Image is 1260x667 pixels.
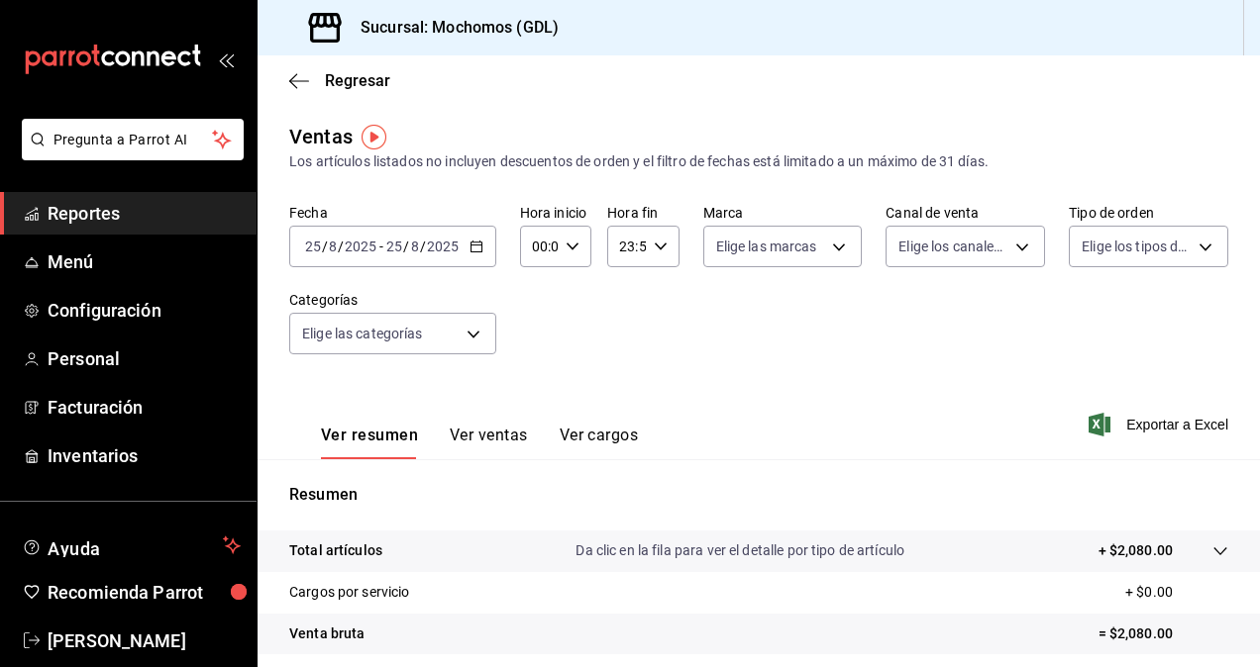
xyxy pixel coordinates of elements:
[48,533,215,557] span: Ayuda
[48,579,241,606] span: Recomienda Parrot
[302,324,423,343] span: Elige las categorías
[576,540,904,561] p: Da clic en la fila para ver el detalle por tipo de artículo
[344,238,377,254] input: ----
[1099,623,1228,644] p: = $2,080.00
[403,238,409,254] span: /
[426,238,460,254] input: ----
[289,582,410,603] p: Cargos por servicio
[218,51,234,67] button: open_drawer_menu
[48,627,241,654] span: [PERSON_NAME]
[560,426,639,459] button: Ver cargos
[703,206,863,220] label: Marca
[48,394,241,421] span: Facturación
[1069,206,1228,220] label: Tipo de orden
[14,143,244,164] a: Pregunta a Parrot AI
[289,151,1228,172] div: Los artículos listados no incluyen descuentos de orden y el filtro de fechas está limitado a un m...
[385,238,403,254] input: --
[289,483,1228,507] p: Resumen
[1093,413,1228,436] button: Exportar a Excel
[289,206,496,220] label: Fecha
[898,237,1008,256] span: Elige los canales de venta
[410,238,420,254] input: --
[289,540,382,561] p: Total artículos
[321,426,418,459] button: Ver resumen
[1099,540,1173,561] p: + $2,080.00
[22,119,244,160] button: Pregunta a Parrot AI
[520,206,591,220] label: Hora inicio
[48,248,241,275] span: Menú
[289,293,496,307] label: Categorías
[322,238,328,254] span: /
[328,238,338,254] input: --
[304,238,322,254] input: --
[289,623,365,644] p: Venta bruta
[48,200,241,227] span: Reportes
[379,238,383,254] span: -
[289,122,353,151] div: Ventas
[48,297,241,324] span: Configuración
[420,238,426,254] span: /
[345,16,559,40] h3: Sucursal: Mochomos (GDL)
[321,426,638,459] div: navigation tabs
[886,206,1045,220] label: Canal de venta
[450,426,528,459] button: Ver ventas
[53,130,213,150] span: Pregunta a Parrot AI
[338,238,344,254] span: /
[289,71,390,90] button: Regresar
[48,345,241,372] span: Personal
[1082,237,1192,256] span: Elige los tipos de orden
[607,206,679,220] label: Hora fin
[325,71,390,90] span: Regresar
[1125,582,1228,603] p: + $0.00
[362,125,386,149] img: Tooltip marker
[716,237,817,256] span: Elige las marcas
[48,442,241,469] span: Inventarios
